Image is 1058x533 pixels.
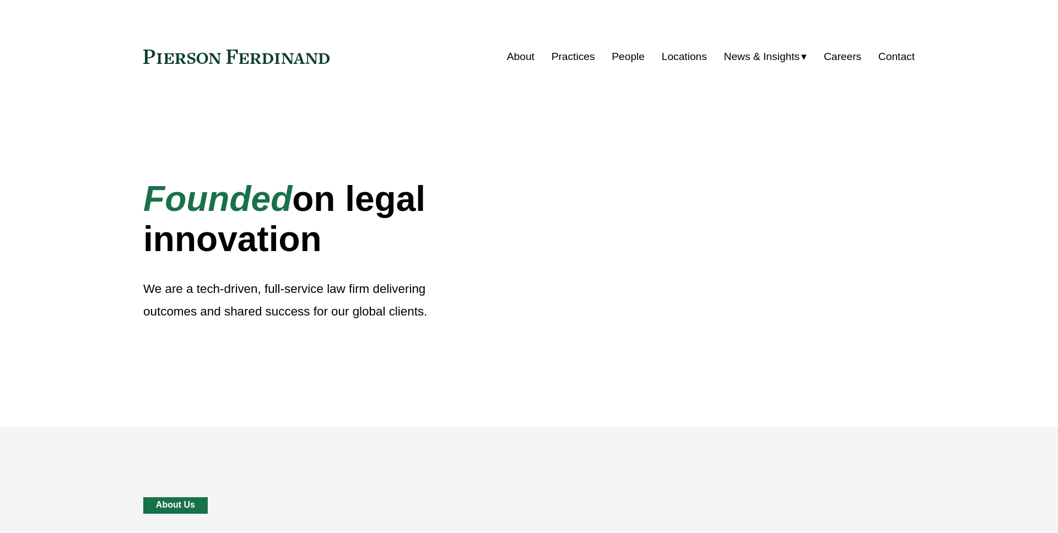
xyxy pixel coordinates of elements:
[156,500,195,509] strong: About Us
[143,278,465,323] p: We are a tech-driven, full-service law firm delivering outcomes and shared success for our global...
[143,179,292,219] em: Founded
[724,47,800,67] span: News & Insights
[878,46,915,67] a: Contact
[507,46,535,67] a: About
[552,46,595,67] a: Practices
[824,46,861,67] a: Careers
[143,179,465,259] h1: on legal innovation
[612,46,645,67] a: People
[662,46,707,67] a: Locations
[724,46,807,67] a: folder dropdown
